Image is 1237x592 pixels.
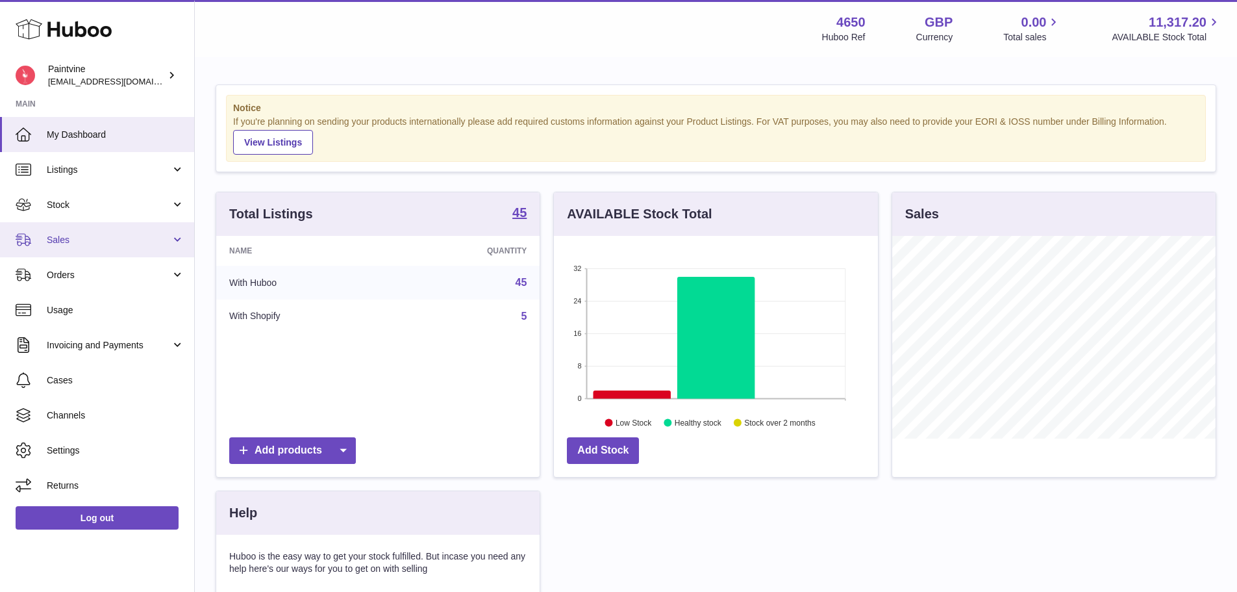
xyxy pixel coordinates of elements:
[574,264,582,272] text: 32
[47,409,184,422] span: Channels
[16,506,179,530] a: Log out
[1112,14,1221,44] a: 11,317.20 AVAILABLE Stock Total
[47,199,171,211] span: Stock
[391,236,540,266] th: Quantity
[216,266,391,300] td: With Huboo
[822,31,866,44] div: Huboo Ref
[233,102,1199,114] strong: Notice
[567,205,712,223] h3: AVAILABLE Stock Total
[512,206,527,219] strong: 45
[16,66,35,85] img: euan@paintvine.co.uk
[47,269,171,281] span: Orders
[47,234,171,246] span: Sales
[47,374,184,387] span: Cases
[925,14,953,31] strong: GBP
[516,277,527,288] a: 45
[836,14,866,31] strong: 4650
[47,480,184,492] span: Returns
[47,304,184,316] span: Usage
[574,329,582,337] text: 16
[233,116,1199,155] div: If you're planning on sending your products internationally please add required customs informati...
[1003,31,1061,44] span: Total sales
[578,394,582,402] text: 0
[1003,14,1061,44] a: 0.00 Total sales
[578,362,582,370] text: 8
[47,339,171,352] span: Invoicing and Payments
[229,437,356,464] a: Add products
[512,206,527,222] a: 45
[229,504,257,522] h3: Help
[905,205,939,223] h3: Sales
[229,205,313,223] h3: Total Listings
[48,63,165,88] div: Paintvine
[745,418,816,427] text: Stock over 2 months
[1149,14,1206,31] span: 11,317.20
[1112,31,1221,44] span: AVAILABLE Stock Total
[216,236,391,266] th: Name
[916,31,953,44] div: Currency
[521,311,527,322] a: 5
[47,444,184,457] span: Settings
[233,130,313,155] a: View Listings
[48,76,191,86] span: [EMAIL_ADDRESS][DOMAIN_NAME]
[616,418,652,427] text: Low Stock
[229,550,527,575] p: Huboo is the easy way to get your stock fulfilled. But incase you need any help here's our ways f...
[1021,14,1047,31] span: 0.00
[216,300,391,333] td: With Shopify
[675,418,722,427] text: Healthy stock
[574,297,582,305] text: 24
[47,129,184,141] span: My Dashboard
[567,437,639,464] a: Add Stock
[47,164,171,176] span: Listings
